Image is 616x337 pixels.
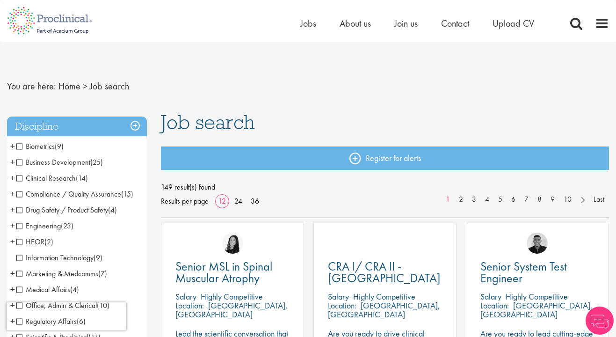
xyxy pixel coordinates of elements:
a: 10 [559,194,576,205]
p: Highly Competitive [353,291,415,302]
span: Biometrics [16,141,55,151]
span: Salary [328,291,349,302]
span: Business Development [16,157,103,167]
iframe: reCAPTCHA [7,302,126,330]
span: You are here: [7,80,56,92]
a: Senior MSL in Spinal Muscular Atrophy [175,261,290,284]
span: Medical Affairs [16,285,70,294]
span: Salary [175,291,196,302]
span: Senior System Test Engineer [480,258,567,286]
a: 2 [454,194,468,205]
span: Salary [480,291,501,302]
span: + [10,266,15,280]
span: Drug Safety / Product Safety [16,205,108,215]
a: Upload CV [493,17,534,29]
span: HEOR [16,237,44,247]
span: (14) [76,173,88,183]
span: + [10,234,15,249]
span: CRA I/ CRA II - [GEOGRAPHIC_DATA] [328,258,441,286]
span: HEOR [16,237,53,247]
span: Location: [480,300,509,311]
span: Job search [161,110,255,135]
span: Drug Safety / Product Safety [16,205,117,215]
span: (23) [61,221,73,231]
span: Clinical Research [16,173,76,183]
span: + [10,155,15,169]
span: (2) [44,237,53,247]
span: 149 result(s) found [161,180,609,194]
span: (9) [55,141,64,151]
span: Compliance / Quality Assurance [16,189,121,199]
span: Location: [328,300,356,311]
span: (25) [90,157,103,167]
span: + [10,139,15,153]
a: Contact [441,17,469,29]
a: 6 [507,194,520,205]
a: 24 [231,196,246,206]
a: 4 [480,194,494,205]
span: Office, Admin & Clerical [16,300,109,310]
span: + [10,298,15,312]
span: Business Development [16,157,90,167]
span: Compliance / Quality Assurance [16,189,133,199]
span: Information Technology [16,253,94,263]
a: 36 [247,196,262,206]
span: (9) [94,253,102,263]
span: Marketing & Medcomms [16,269,107,278]
span: Senior MSL in Spinal Muscular Atrophy [175,258,272,286]
h3: Discipline [7,117,147,137]
span: Results per page [161,194,209,208]
p: [GEOGRAPHIC_DATA], [GEOGRAPHIC_DATA] [480,300,593,320]
span: (4) [70,285,79,294]
a: Last [589,194,609,205]
span: Clinical Research [16,173,88,183]
span: (7) [98,269,107,278]
span: Information Technology [16,253,102,263]
a: Join us [394,17,418,29]
span: > [83,80,87,92]
span: Marketing & Medcomms [16,269,98,278]
a: About us [340,17,371,29]
span: (15) [121,189,133,199]
span: Office, Admin & Clerical [16,300,97,310]
a: 3 [467,194,481,205]
span: Job search [90,80,129,92]
span: + [10,219,15,233]
p: [GEOGRAPHIC_DATA], [GEOGRAPHIC_DATA] [175,300,288,320]
a: Register for alerts [161,147,609,170]
img: Christian Andersen [527,233,548,254]
span: (10) [97,300,109,310]
p: [GEOGRAPHIC_DATA], [GEOGRAPHIC_DATA] [328,300,440,320]
a: Senior System Test Engineer [480,261,594,284]
span: + [10,171,15,185]
a: 8 [533,194,546,205]
span: Medical Affairs [16,285,79,294]
img: Chatbot [586,307,614,335]
a: 5 [493,194,507,205]
span: Engineering [16,221,73,231]
a: 7 [520,194,533,205]
a: 9 [546,194,559,205]
span: Location: [175,300,204,311]
p: Highly Competitive [506,291,568,302]
span: (4) [108,205,117,215]
span: Biometrics [16,141,64,151]
span: + [10,203,15,217]
a: 12 [215,196,229,206]
p: Highly Competitive [201,291,263,302]
a: 1 [441,194,455,205]
img: Numhom Sudsok [222,233,243,254]
a: breadcrumb link [58,80,80,92]
a: CRA I/ CRA II - [GEOGRAPHIC_DATA] [328,261,442,284]
span: + [10,282,15,296]
a: Jobs [300,17,316,29]
span: Engineering [16,221,61,231]
span: + [10,187,15,201]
